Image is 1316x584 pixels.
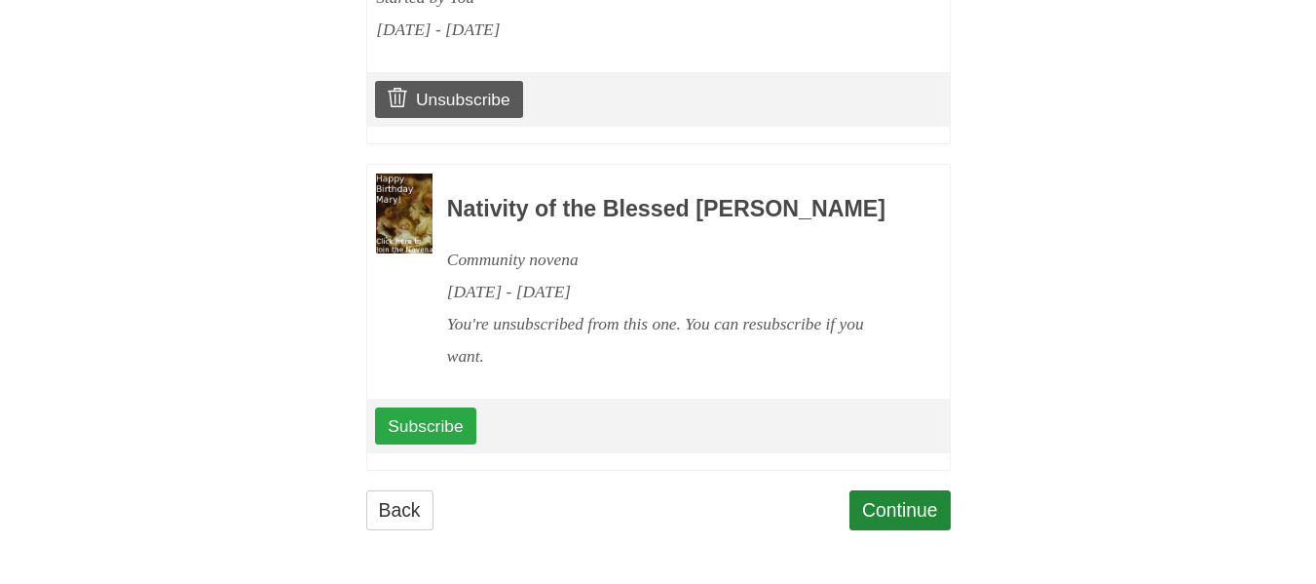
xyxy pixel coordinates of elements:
div: Community novena [447,244,897,276]
img: Novena image [376,174,432,253]
a: Back [366,490,433,530]
div: [DATE] - [DATE] [376,14,826,46]
div: [DATE] - [DATE] [447,276,897,308]
a: Subscribe [375,408,475,445]
div: You're unsubscribed from this one. You can resubscribe if you want. [447,308,897,372]
a: Unsubscribe [375,81,522,118]
a: Continue [849,490,951,530]
h3: Nativity of the Blessed [PERSON_NAME] [447,197,897,222]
